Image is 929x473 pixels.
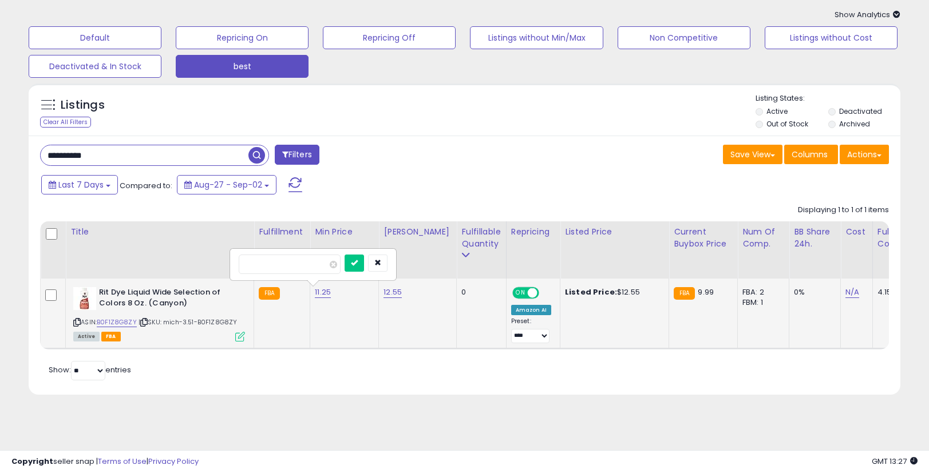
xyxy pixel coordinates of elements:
div: Fulfillment Cost [877,226,922,250]
div: $12.55 [565,287,660,297]
button: Columns [784,145,838,164]
div: [PERSON_NAME] [384,226,452,238]
div: ASIN: [73,287,245,340]
b: Rit Dye Liquid Wide Selection of Colors 8 Oz. (Canyon) [99,287,238,311]
div: Displaying 1 to 1 of 1 items [798,205,889,216]
button: Listings without Cost [765,26,898,49]
a: 12.55 [384,287,402,298]
button: Aug-27 - Sep-02 [177,175,276,194]
span: | SKU: mich-3.51-B0F1Z8G8ZY [139,317,238,327]
div: Repricing [511,226,555,238]
div: BB Share 24h. [794,226,836,250]
div: FBM: 1 [742,297,780,308]
div: Current Buybox Price [674,226,733,250]
button: Listings without Min/Max [470,26,603,49]
label: Out of Stock [766,119,808,129]
a: Terms of Use [98,456,147,467]
div: Min Price [315,226,374,238]
span: FBA [101,332,121,341]
span: Compared to: [120,180,172,191]
div: 4.15 [877,287,918,297]
a: Privacy Policy [148,456,199,467]
span: Last 7 Days [58,179,104,190]
button: Last 7 Days [41,175,118,194]
div: Amazon AI [511,305,551,315]
div: Title [70,226,249,238]
div: seller snap | | [11,456,199,467]
span: 9.99 [698,287,714,297]
label: Active [766,106,788,116]
button: Actions [840,145,889,164]
div: Listed Price [565,226,664,238]
span: Show Analytics [835,9,900,20]
b: Listed Price: [565,287,617,297]
div: Preset: [511,317,551,343]
label: Archived [839,119,870,129]
small: FBA [259,287,280,300]
div: Num of Comp. [742,226,784,250]
img: 31LnTzI7Y5L._SL40_.jpg [73,287,96,310]
div: Fulfillment [259,226,305,238]
div: 0 [461,287,497,297]
a: B0F1Z8G8ZY [97,317,137,327]
h5: Listings [61,97,105,113]
span: 2025-09-16 13:27 GMT [872,456,918,467]
div: Clear All Filters [40,117,91,128]
button: Non Competitive [618,26,750,49]
button: Default [29,26,161,49]
label: Deactivated [839,106,882,116]
div: FBA: 2 [742,287,780,297]
span: OFF [537,288,555,298]
button: Deactivated & In Stock [29,55,161,78]
span: Columns [792,149,828,160]
button: Save View [723,145,782,164]
div: Fulfillable Quantity [461,226,501,250]
span: All listings currently available for purchase on Amazon [73,332,100,341]
div: Cost [845,226,868,238]
span: Aug-27 - Sep-02 [194,179,262,190]
small: FBA [674,287,695,300]
a: N/A [845,287,859,298]
a: 11.25 [315,287,331,298]
button: Repricing On [176,26,309,49]
div: 0% [794,287,832,297]
span: Show: entries [49,364,131,375]
button: best [176,55,309,78]
button: Filters [275,145,319,165]
button: Repricing Off [323,26,456,49]
span: ON [513,288,528,298]
p: Listing States: [756,93,900,104]
strong: Copyright [11,456,53,467]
